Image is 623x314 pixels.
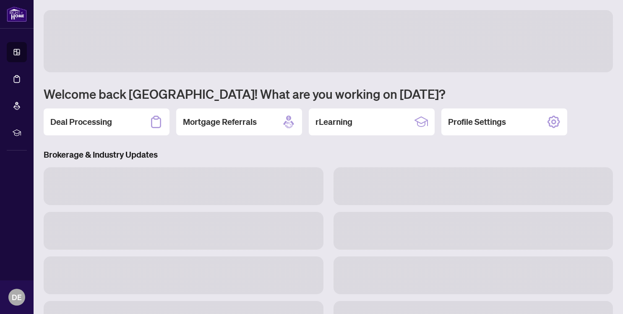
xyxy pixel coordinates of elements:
[50,116,112,128] h2: Deal Processing
[315,116,352,128] h2: rLearning
[448,116,506,128] h2: Profile Settings
[44,86,613,102] h1: Welcome back [GEOGRAPHIC_DATA]! What are you working on [DATE]?
[183,116,257,128] h2: Mortgage Referrals
[12,291,22,303] span: DE
[44,149,613,161] h3: Brokerage & Industry Updates
[7,6,27,22] img: logo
